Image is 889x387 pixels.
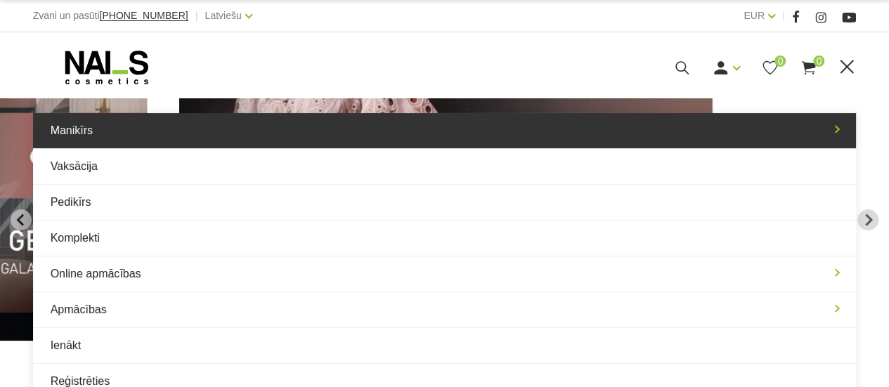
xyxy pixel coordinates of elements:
a: Latviešu [205,7,242,24]
a: Online apmācības [33,256,857,291]
a: EUR [744,7,765,24]
div: Zvani un pasūti [33,7,188,25]
span: | [195,7,198,25]
a: Manikīrs [33,113,857,148]
a: 0 [761,59,779,77]
span: | [782,7,785,25]
a: Ienākt [33,328,857,363]
a: Komplekti [33,221,857,256]
a: [PHONE_NUMBER] [100,11,188,21]
a: Apmācības [33,292,857,327]
a: 0 [800,59,817,77]
a: Vaksācija [33,149,857,184]
span: 0 [813,55,824,67]
button: Next slide [857,209,878,230]
span: [PHONE_NUMBER] [100,10,188,21]
button: Previous slide [11,209,32,230]
span: 0 [774,55,786,67]
a: Pedikīrs [33,185,857,220]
